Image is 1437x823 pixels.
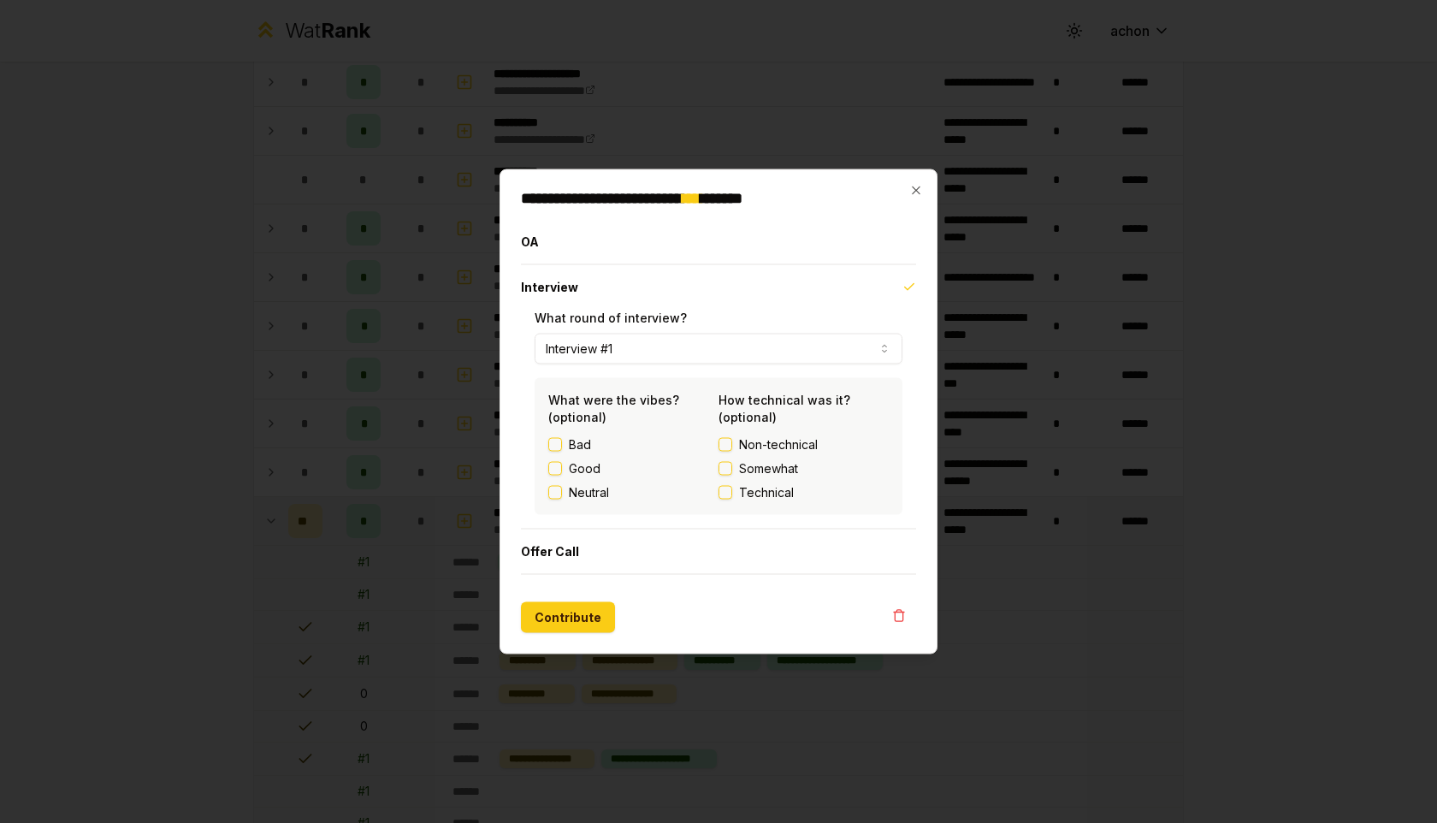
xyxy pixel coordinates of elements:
[739,484,794,501] span: Technical
[739,436,818,453] span: Non-technical
[535,311,687,325] label: What round of interview?
[569,460,600,477] label: Good
[521,310,916,529] div: Interview
[569,484,609,501] label: Neutral
[569,436,591,453] label: Bad
[718,486,732,500] button: Technical
[739,460,798,477] span: Somewhat
[548,393,679,424] label: What were the vibes? (optional)
[521,265,916,310] button: Interview
[718,393,850,424] label: How technical was it? (optional)
[521,530,916,574] button: Offer Call
[718,462,732,476] button: Somewhat
[718,438,732,452] button: Non-technical
[521,602,615,633] button: Contribute
[521,220,916,264] button: OA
